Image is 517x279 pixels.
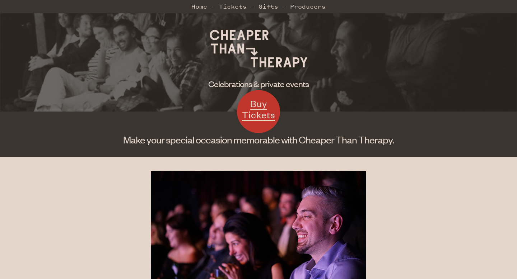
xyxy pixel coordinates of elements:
a: Buy Tickets [237,90,280,133]
h1: Make your special occasion memorable with Cheaper Than Therapy. [78,133,439,146]
img: Cheaper Than Therapy [205,22,312,75]
span: Buy Tickets [242,98,275,121]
